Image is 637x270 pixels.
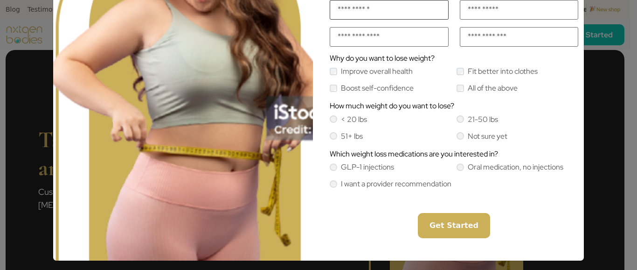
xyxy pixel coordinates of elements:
[330,150,498,158] label: Which weight loss medications are you interested in?
[418,213,490,238] button: Get Started
[330,55,435,62] label: Why do you want to lose weight?
[341,133,363,140] label: 51+ lbs
[341,68,413,75] label: Improve overall health
[341,85,414,92] label: Boost self-confidence
[468,163,563,171] label: Oral medication, no injections
[341,180,451,188] label: I want a provider recommendation
[468,85,518,92] label: All of the above
[341,116,367,123] label: < 20 lbs
[468,68,538,75] label: Fit better into clothes
[468,133,507,140] label: Not sure yet
[468,116,498,123] label: 21-50 lbs
[341,163,394,171] label: GLP-1 injections
[330,102,454,110] label: How much weight do you want to lose?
